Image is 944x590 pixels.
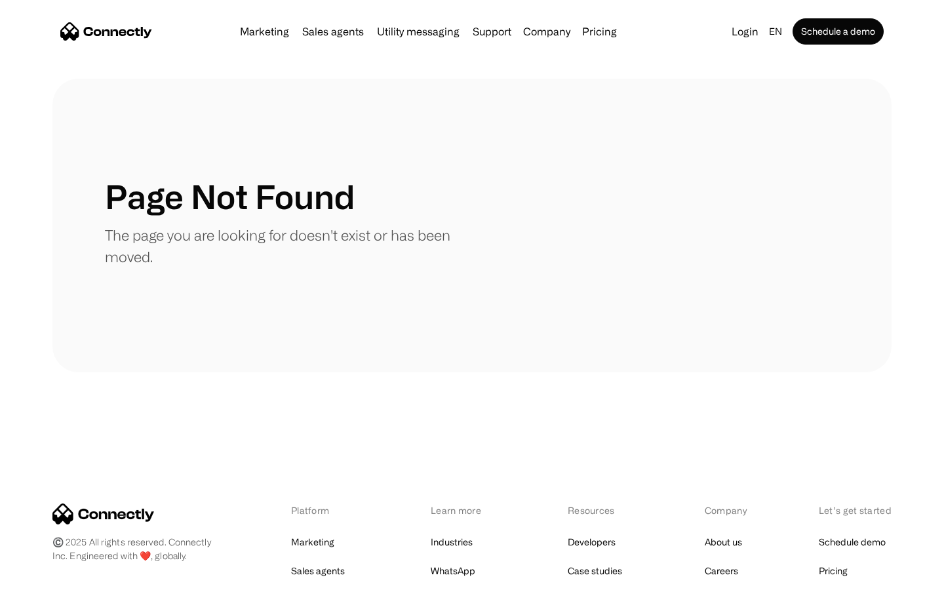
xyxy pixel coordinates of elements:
[431,562,475,580] a: WhatsApp
[568,503,637,517] div: Resources
[105,224,472,267] p: The page you are looking for doesn't exist or has been moved.
[819,503,892,517] div: Let’s get started
[291,533,334,551] a: Marketing
[705,533,742,551] a: About us
[431,503,500,517] div: Learn more
[291,503,363,517] div: Platform
[235,26,294,37] a: Marketing
[577,26,622,37] a: Pricing
[568,533,616,551] a: Developers
[26,567,79,585] ul: Language list
[568,562,622,580] a: Case studies
[705,562,738,580] a: Careers
[297,26,369,37] a: Sales agents
[291,562,345,580] a: Sales agents
[467,26,517,37] a: Support
[819,533,886,551] a: Schedule demo
[372,26,465,37] a: Utility messaging
[431,533,473,551] a: Industries
[726,22,764,41] a: Login
[13,566,79,585] aside: Language selected: English
[523,22,570,41] div: Company
[819,562,848,580] a: Pricing
[769,22,782,41] div: en
[105,177,355,216] h1: Page Not Found
[705,503,751,517] div: Company
[793,18,884,45] a: Schedule a demo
